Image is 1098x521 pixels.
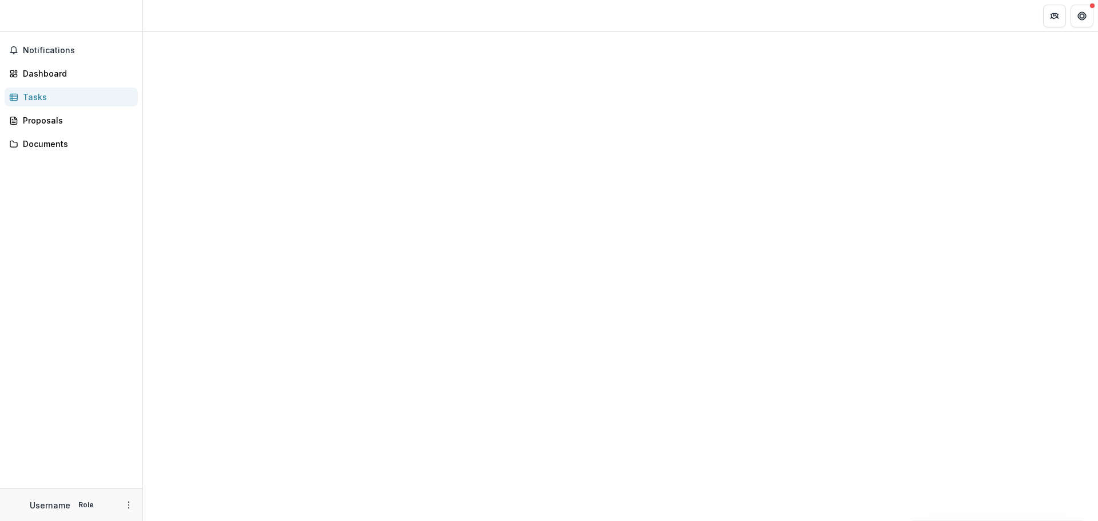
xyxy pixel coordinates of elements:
div: Documents [23,138,129,150]
div: Tasks [23,91,129,103]
span: Notifications [23,46,133,55]
div: Proposals [23,114,129,126]
button: More [122,498,136,512]
a: Proposals [5,111,138,130]
a: Documents [5,134,138,153]
a: Tasks [5,88,138,106]
a: Dashboard [5,64,138,83]
div: Dashboard [23,67,129,79]
button: Partners [1043,5,1066,27]
button: Notifications [5,41,138,59]
p: Username [30,499,70,511]
p: Role [75,500,97,510]
button: Get Help [1071,5,1093,27]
